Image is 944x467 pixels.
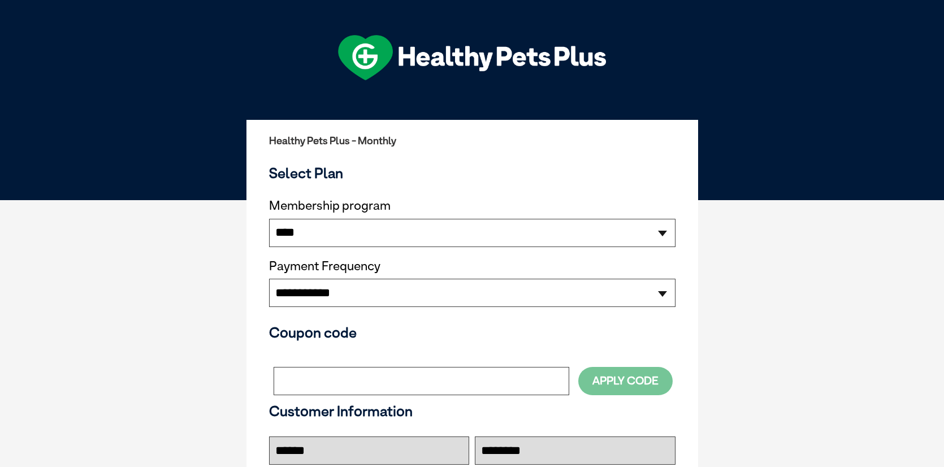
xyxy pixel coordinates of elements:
h3: Coupon code [269,324,675,341]
img: hpp-logo-landscape-green-white.png [338,35,606,80]
h2: Healthy Pets Plus - Monthly [269,135,675,146]
label: Payment Frequency [269,259,380,274]
h3: Select Plan [269,165,675,181]
h3: Customer Information [269,403,675,420]
label: Membership program [269,198,675,213]
button: Apply Code [578,367,673,395]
